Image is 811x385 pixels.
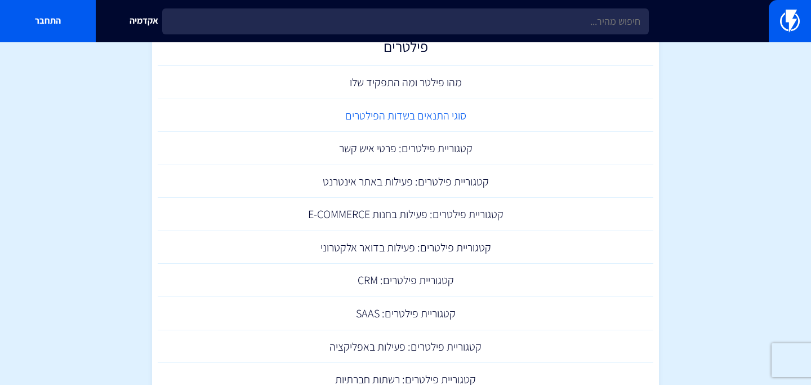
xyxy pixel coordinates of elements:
a: מהו פילטר ומה התפקיד שלו [158,66,653,99]
a: קטגוריית פילטרים: פעילות באתר אינטרנט [158,165,653,198]
a: סוגי התנאים בשדות הפילטרים [158,99,653,132]
a: פילטרים [158,33,653,66]
input: חיפוש מהיר... [162,8,649,34]
a: קטגוריית פילטרים: פעילות בחנות E-COMMERCE [158,198,653,231]
a: קטגוריית פילטרים: CRM [158,264,653,297]
a: קטגוריית פילטרים: SAAS [158,297,653,330]
a: קטגוריית פילטרים: פעילות באפליקציה [158,330,653,364]
a: קטגוריית פילטרים: פעילות בדואר אלקטרוני [158,231,653,264]
a: קטגוריית פילטרים: פרטי איש קשר [158,132,653,165]
h2: פילטרים [163,38,648,60]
